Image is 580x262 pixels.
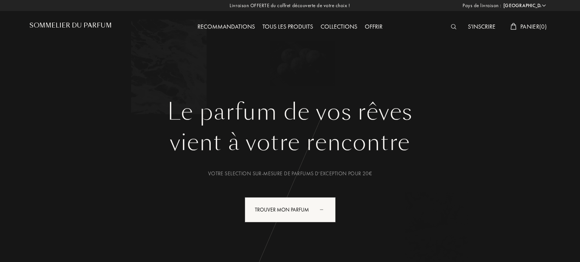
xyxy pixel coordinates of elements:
a: Trouver mon parfumanimation [239,197,341,222]
div: S'inscrire [464,22,499,32]
a: Sommelier du Parfum [29,22,112,32]
div: animation [317,202,332,217]
div: Tous les produits [259,22,317,32]
span: Panier ( 0 ) [520,23,547,31]
a: Offrir [361,23,386,31]
a: Recommandations [194,23,259,31]
div: Offrir [361,22,386,32]
a: S'inscrire [464,23,499,31]
a: Collections [317,23,361,31]
h1: Le parfum de vos rêves [35,98,545,126]
div: Collections [317,22,361,32]
div: Votre selection sur-mesure de parfums d’exception pour 20€ [35,170,545,178]
a: Tous les produits [259,23,317,31]
span: Pays de livraison : [463,2,501,9]
div: Recommandations [194,22,259,32]
img: cart_white.svg [511,23,517,30]
div: Trouver mon parfum [245,197,336,222]
div: vient à votre rencontre [35,126,545,159]
h1: Sommelier du Parfum [29,22,112,29]
img: search_icn_white.svg [451,24,457,29]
